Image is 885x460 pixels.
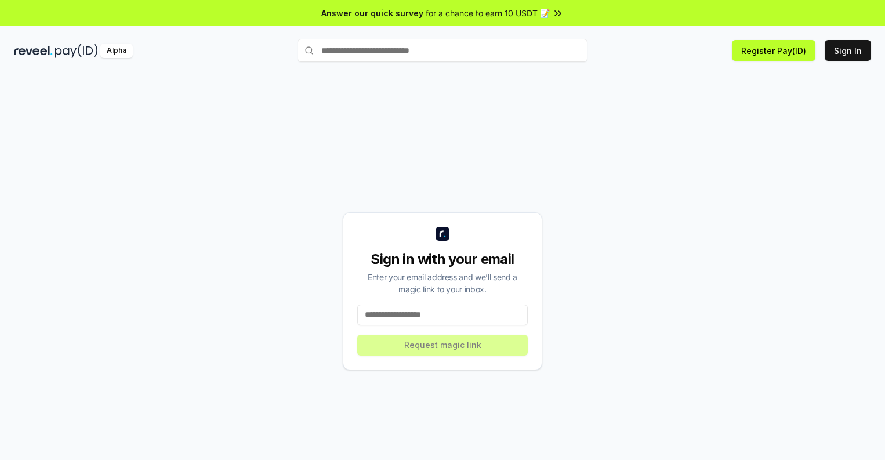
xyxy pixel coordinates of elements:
img: logo_small [436,227,449,241]
img: reveel_dark [14,44,53,58]
div: Alpha [100,44,133,58]
button: Sign In [825,40,871,61]
div: Enter your email address and we’ll send a magic link to your inbox. [357,271,528,295]
button: Register Pay(ID) [732,40,815,61]
div: Sign in with your email [357,250,528,269]
img: pay_id [55,44,98,58]
span: Answer our quick survey [321,7,423,19]
span: for a chance to earn 10 USDT 📝 [426,7,550,19]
